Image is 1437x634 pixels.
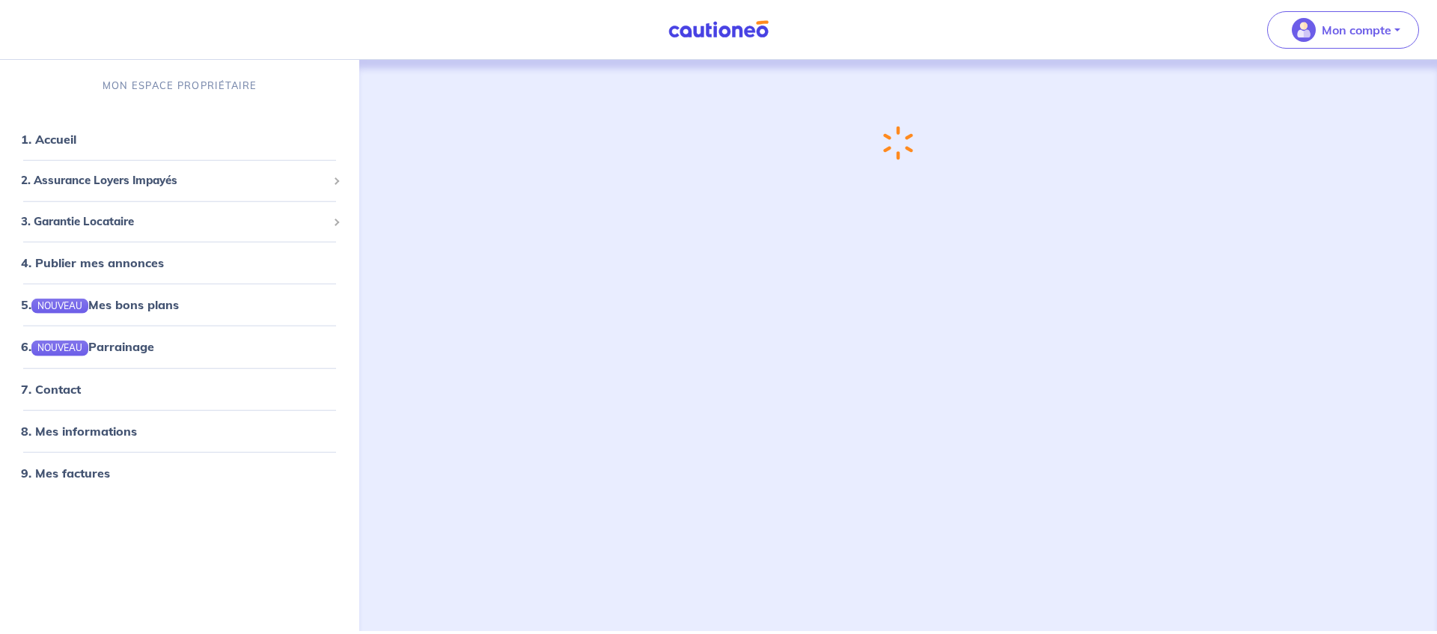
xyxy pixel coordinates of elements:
img: loading-spinner [883,126,913,160]
p: MON ESPACE PROPRIÉTAIRE [103,79,257,93]
a: 8. Mes informations [21,423,137,438]
div: 8. Mes informations [6,415,353,445]
a: 4. Publier mes annonces [21,255,164,270]
a: 9. Mes factures [21,465,110,480]
a: 1. Accueil [21,132,76,147]
div: 9. Mes factures [6,457,353,487]
div: 5.NOUVEAUMes bons plans [6,290,353,320]
div: 2. Assurance Loyers Impayés [6,166,353,195]
button: illu_account_valid_menu.svgMon compte [1267,11,1419,49]
p: Mon compte [1322,21,1391,39]
span: 3. Garantie Locataire [21,213,327,230]
img: illu_account_valid_menu.svg [1292,18,1316,42]
a: 7. Contact [21,381,81,396]
span: 2. Assurance Loyers Impayés [21,172,327,189]
div: 4. Publier mes annonces [6,248,353,278]
a: 6.NOUVEAUParrainage [21,339,154,354]
img: Cautioneo [662,20,775,39]
div: 1. Accueil [6,124,353,154]
div: 3. Garantie Locataire [6,207,353,236]
div: 6.NOUVEAUParrainage [6,332,353,362]
a: 5.NOUVEAUMes bons plans [21,297,179,312]
div: 7. Contact [6,374,353,403]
